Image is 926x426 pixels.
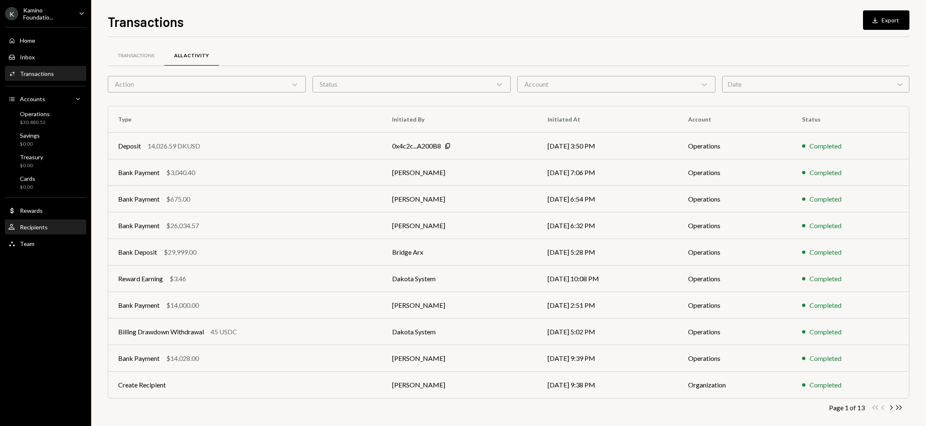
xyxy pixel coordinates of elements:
a: Savings$0.00 [5,129,86,149]
div: Inbox [20,54,35,61]
td: Dakota System [382,265,538,292]
td: Create Recipient [108,372,382,398]
div: Savings [20,132,40,139]
td: [DATE] 6:54 PM [538,186,678,212]
div: Kamino Foundatio... [23,7,72,21]
div: Transactions [20,70,54,77]
td: [DATE] 6:32 PM [538,212,678,239]
div: Rewards [20,207,43,214]
th: Type [108,106,382,133]
a: Transactions [5,66,86,81]
div: 45 USDC [211,327,237,337]
div: Bank Payment [118,194,160,204]
div: $675.00 [166,194,190,204]
td: [DATE] 3:50 PM [538,133,678,159]
div: K [5,7,18,20]
td: Operations [678,133,792,159]
td: [DATE] 9:38 PM [538,372,678,398]
a: Recipients [5,219,86,234]
div: All Activity [174,52,209,59]
td: [PERSON_NAME] [382,292,538,319]
h1: Transactions [108,13,184,30]
a: Inbox [5,49,86,64]
td: [PERSON_NAME] [382,345,538,372]
div: 14,026.59 DKUSD [148,141,200,151]
div: $14,028.00 [166,353,199,363]
div: $3,040.40 [166,168,195,178]
td: Operations [678,265,792,292]
div: Treasury [20,153,43,161]
div: $0.00 [20,141,40,148]
div: Home [20,37,35,44]
div: $26,034.57 [166,221,199,231]
a: Treasury$0.00 [5,151,86,171]
div: Completed [810,300,841,310]
td: [DATE] 7:06 PM [538,159,678,186]
div: Completed [810,353,841,363]
div: Bank Payment [118,221,160,231]
div: Completed [810,221,841,231]
div: Date [722,76,909,93]
div: Deposit [118,141,141,151]
td: [DATE] 5:28 PM [538,239,678,265]
th: Account [678,106,792,133]
div: Completed [810,274,841,284]
div: Account [517,76,715,93]
div: Status [313,76,511,93]
a: Transactions [108,45,164,66]
div: $3.46 [170,274,186,284]
div: Accounts [20,95,45,102]
button: Export [863,10,909,30]
div: Cards [20,175,35,182]
td: Operations [678,239,792,265]
div: Completed [810,168,841,178]
div: Completed [810,247,841,257]
td: Operations [678,159,792,186]
td: Operations [678,186,792,212]
div: Completed [810,141,841,151]
a: Home [5,33,86,48]
td: [DATE] 9:39 PM [538,345,678,372]
td: [DATE] 10:08 PM [538,265,678,292]
td: [PERSON_NAME] [382,186,538,212]
th: Status [792,106,909,133]
div: Team [20,240,34,247]
td: [PERSON_NAME] [382,159,538,186]
td: Operations [678,292,792,319]
td: Operations [678,212,792,239]
td: Bridge Arx [382,239,538,265]
div: $29,999.00 [164,247,196,257]
div: Action [108,76,306,93]
div: Billing Drawdown Withdrawal [118,327,204,337]
div: Completed [810,380,841,390]
div: Bank Payment [118,300,160,310]
div: Operations [20,110,50,117]
div: 0x4c2c...A200B8 [392,141,441,151]
div: $14,000.00 [166,300,199,310]
td: Dakota System [382,319,538,345]
div: Page 1 of 13 [829,404,865,411]
a: Team [5,236,86,251]
td: [PERSON_NAME] [382,372,538,398]
th: Initiated At [538,106,678,133]
a: Accounts [5,91,86,106]
td: Operations [678,345,792,372]
div: $0.00 [20,162,43,169]
td: [DATE] 2:51 PM [538,292,678,319]
a: Cards$0.00 [5,173,86,192]
div: Completed [810,327,841,337]
div: Reward Earning [118,274,163,284]
td: Organization [678,372,792,398]
div: Completed [810,194,841,204]
div: $0.00 [20,184,35,191]
div: Bank Payment [118,353,160,363]
a: All Activity [164,45,219,66]
th: Initiated By [382,106,538,133]
a: Rewards [5,203,86,218]
td: Operations [678,319,792,345]
div: $30,480.52 [20,119,50,126]
div: Bank Deposit [118,247,157,257]
a: Operations$30,480.52 [5,108,86,128]
div: Bank Payment [118,168,160,178]
div: Transactions [118,52,154,59]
